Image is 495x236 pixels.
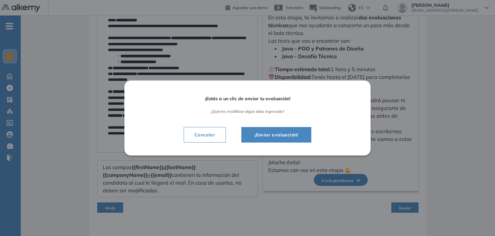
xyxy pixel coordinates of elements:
span: ¡Estás a un clic de enviar tu evaluación! [143,96,352,102]
span: ¡Enviar evaluación! [249,131,303,139]
span: Cancelar [189,131,220,139]
button: Cancelar [184,127,226,143]
div: Widget de chat [463,205,495,236]
button: ¡Enviar evaluación! [241,127,311,143]
iframe: Chat Widget [463,205,495,236]
span: ¿Quieres modificar algún dato ingresado? [143,109,352,114]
